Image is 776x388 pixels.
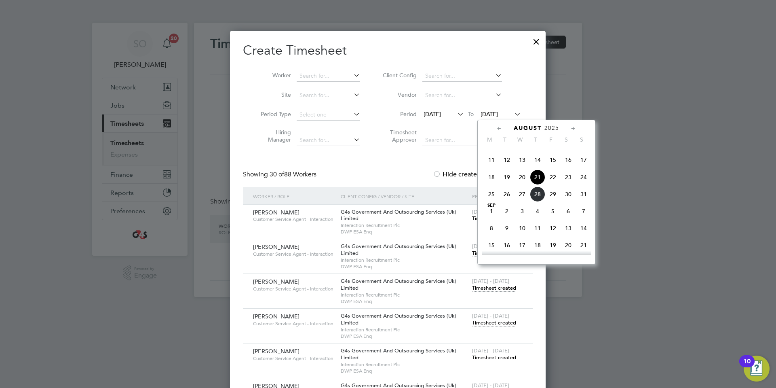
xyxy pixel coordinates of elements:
span: August [514,125,542,131]
span: 17 [515,237,530,253]
span: S [559,136,574,143]
span: 18 [484,170,499,185]
label: Period [380,110,417,118]
span: 19 [545,237,561,253]
input: Search for... [297,70,360,82]
span: Customer Service Agent - Interaction [253,355,335,362]
span: S [574,136,589,143]
span: [PERSON_NAME] [253,278,299,285]
span: DWP ESA Enq [341,368,468,374]
span: 29 [545,187,561,202]
span: M [482,136,497,143]
label: Hiring Manager [255,129,291,143]
span: DWP ESA Enq [341,263,468,270]
span: 28 [530,187,545,202]
span: Customer Service Agent - Interaction [253,216,335,223]
span: 8 [484,221,499,236]
span: 14 [530,152,545,167]
span: 30 [561,187,576,202]
span: 6 [561,204,576,219]
span: [PERSON_NAME] [253,243,299,250]
label: Worker [255,72,291,79]
span: F [543,136,559,143]
span: [PERSON_NAME] [253,209,299,216]
span: G4s Government And Outsourcing Services (Uk) Limited [341,347,456,361]
span: 24 [576,170,591,185]
span: [DATE] - [DATE] [472,278,509,284]
span: G4s Government And Outsourcing Services (Uk) Limited [341,312,456,326]
input: Search for... [422,135,502,146]
span: 12 [499,152,515,167]
span: 16 [561,152,576,167]
span: 13 [515,152,530,167]
span: 17 [576,152,591,167]
span: 20 [515,170,530,185]
span: 27 [515,187,530,202]
span: 19 [499,170,515,185]
span: Sep [484,204,499,208]
span: 9 [499,221,515,236]
span: G4s Government And Outsourcing Services (Uk) Limited [341,208,456,222]
span: Interaction Recruitment Plc [341,361,468,368]
span: [DATE] [424,110,441,118]
span: 3 [515,204,530,219]
h2: Create Timesheet [243,42,533,59]
span: [DATE] - [DATE] [472,243,509,250]
input: Search for... [422,90,502,101]
button: Open Resource Center, 10 new notifications [744,356,770,382]
div: Showing [243,170,318,179]
span: 20 [561,237,576,253]
span: G4s Government And Outsourcing Services (Uk) Limited [341,243,456,257]
span: Timesheet created [472,284,516,292]
span: 21 [530,170,545,185]
span: 88 Workers [270,170,316,178]
span: 2025 [544,125,559,131]
span: Timesheet created [472,250,516,257]
span: 23 [561,170,576,185]
span: Timesheet created [472,319,516,327]
span: [DATE] - [DATE] [472,312,509,319]
span: 2 [499,204,515,219]
div: 10 [743,361,751,372]
span: Customer Service Agent - Interaction [253,251,335,257]
span: W [512,136,528,143]
span: Customer Service Agent - Interaction [253,320,335,327]
label: Site [255,91,291,98]
span: T [497,136,512,143]
span: Timesheet created [472,354,516,361]
span: 30 of [270,170,284,178]
span: 22 [545,170,561,185]
span: 21 [576,237,591,253]
span: DWP ESA Enq [341,229,468,235]
span: Interaction Recruitment Plc [341,257,468,263]
input: Search for... [297,90,360,101]
span: [PERSON_NAME] [253,348,299,355]
span: 15 [545,152,561,167]
span: 1 [484,204,499,219]
span: Interaction Recruitment Plc [341,292,468,298]
span: T [528,136,543,143]
label: Timesheet Approver [380,129,417,143]
span: 13 [561,221,576,236]
span: Timesheet created [472,215,516,222]
input: Search for... [297,135,360,146]
span: [PERSON_NAME] [253,313,299,320]
div: Period [470,187,525,206]
span: 4 [530,204,545,219]
label: Hide created timesheets [433,170,515,178]
label: Period Type [255,110,291,118]
span: [DATE] [481,110,498,118]
span: 10 [515,221,530,236]
span: 16 [499,237,515,253]
span: To [466,109,476,119]
span: 5 [545,204,561,219]
span: G4s Government And Outsourcing Services (Uk) Limited [341,278,456,291]
span: Customer Service Agent - Interaction [253,286,335,292]
div: Worker / Role [251,187,339,206]
span: 15 [484,237,499,253]
span: 11 [530,221,545,236]
span: DWP ESA Enq [341,333,468,339]
span: 26 [499,187,515,202]
span: [DATE] - [DATE] [472,347,509,354]
span: 7 [576,204,591,219]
